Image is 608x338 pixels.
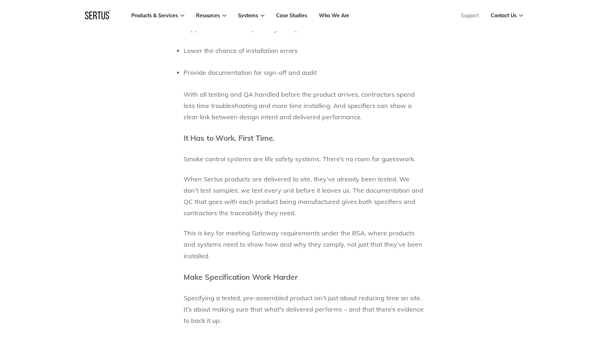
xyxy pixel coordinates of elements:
p: Specifying a tested, pre-assembled product isn’t just about reducing time on site. It’s about mak... [184,292,424,326]
a: Systems [238,12,264,19]
h3: Make Specification Work Harder [184,271,424,284]
p: Provide documentation for sign-off and audit [184,67,424,78]
a: Support [461,12,479,19]
a: Who We Are [319,12,349,19]
p: Smoke control systems are life safety systems. There’s no room for guesswork. [184,153,424,165]
a: Contact Us [491,12,523,19]
p: With all testing and QA handled before the product arrives, contractors spend less time troublesh... [184,89,424,123]
a: Resources [196,12,226,19]
a: Products & Services [131,12,184,19]
h3: It Has to Work. First Time. [184,132,424,145]
p: Lower the chance of installation errors [184,45,424,56]
p: When Sertus products are delivered to site, they’ve already been tested. We don’t test samples; w... [184,174,424,219]
a: Case Studies [276,12,307,19]
p: This is key for meeting Gateway requirements under the BSA, where products and systems need to sh... [184,228,424,261]
iframe: Chat Widget [573,304,608,338]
